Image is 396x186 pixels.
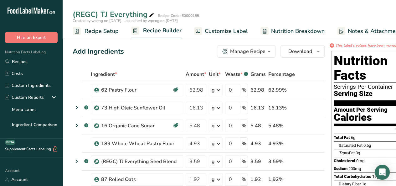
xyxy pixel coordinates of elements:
[268,86,295,94] div: 62.99%
[334,174,371,179] span: Total Carbohydrates
[250,158,266,165] div: 3.59
[5,140,15,145] div: BETA
[271,27,325,35] span: Nutrition Breakdown
[5,94,44,101] div: Custom Reports
[101,176,179,183] div: 87 Rolled Oats
[94,159,99,164] img: Sub Recipe
[268,122,295,130] div: 5.48%
[280,45,325,58] button: Download
[268,158,295,165] div: 3.59%
[73,18,178,23] span: Created by wpeng on [DATE], Last edited by wpeng on [DATE]
[5,32,58,43] button: Hire an Expert
[250,86,266,94] div: 62.98
[268,176,295,183] div: 1.92%
[334,113,388,122] div: Calories
[250,71,266,78] span: Grams
[268,71,295,78] span: Percentage
[143,26,182,35] span: Recipe Builder
[339,143,363,148] span: Saturated Fat
[334,107,388,113] div: Amount Per Serving
[131,24,182,39] a: Recipe Builder
[250,176,266,183] div: 1.92
[217,45,275,58] button: Manage Recipe
[334,166,347,171] span: Sodium
[339,151,355,155] span: Fat
[212,140,215,147] div: g
[250,122,266,130] div: 5.48
[334,135,350,140] span: Total Fat
[73,9,155,20] div: (REGC) TJ Everything
[288,48,312,55] span: Download
[186,71,206,78] span: Amount
[351,135,355,140] span: 6g
[356,158,364,163] span: 0mg
[101,158,179,165] div: (REGC) TJ Everything Seed Blend
[101,104,179,112] div: 73 High Oleic Sunflower Oil
[268,104,295,112] div: 16.13%
[212,104,215,112] div: g
[375,165,390,180] div: Open Intercom Messenger
[205,27,248,35] span: Customize Label
[334,158,355,163] span: Cholesterol
[348,166,361,171] span: 200mg
[101,140,179,147] div: 189 Whole Wheat Pastry Flour
[101,122,172,130] div: 16 Organic Cane Sugar
[94,106,99,110] img: Sub Recipe
[225,71,248,78] div: Waste
[73,46,124,57] div: Add Ingredients
[363,143,371,148] span: 0.5g
[194,24,248,38] a: Customize Label
[85,27,119,35] span: Recipe Setup
[334,90,373,98] span: Serving Size
[91,71,117,78] span: Ingredient
[250,140,266,147] div: 4.93
[372,174,379,179] span: 19g
[158,13,199,19] div: Recipe Code: 60000155
[356,151,360,155] span: 0g
[209,71,221,78] span: Unit
[212,86,215,94] div: g
[268,140,295,147] div: 4.93%
[94,124,99,128] img: Sub Recipe
[212,176,215,183] div: g
[73,24,119,38] a: Recipe Setup
[212,122,215,130] div: g
[250,104,266,112] div: 16.13
[101,86,172,94] div: 62 Pastry Flour
[230,48,265,55] div: Manage Recipe
[260,24,325,38] a: Nutrition Breakdown
[339,151,349,155] i: Trans
[212,158,215,165] div: g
